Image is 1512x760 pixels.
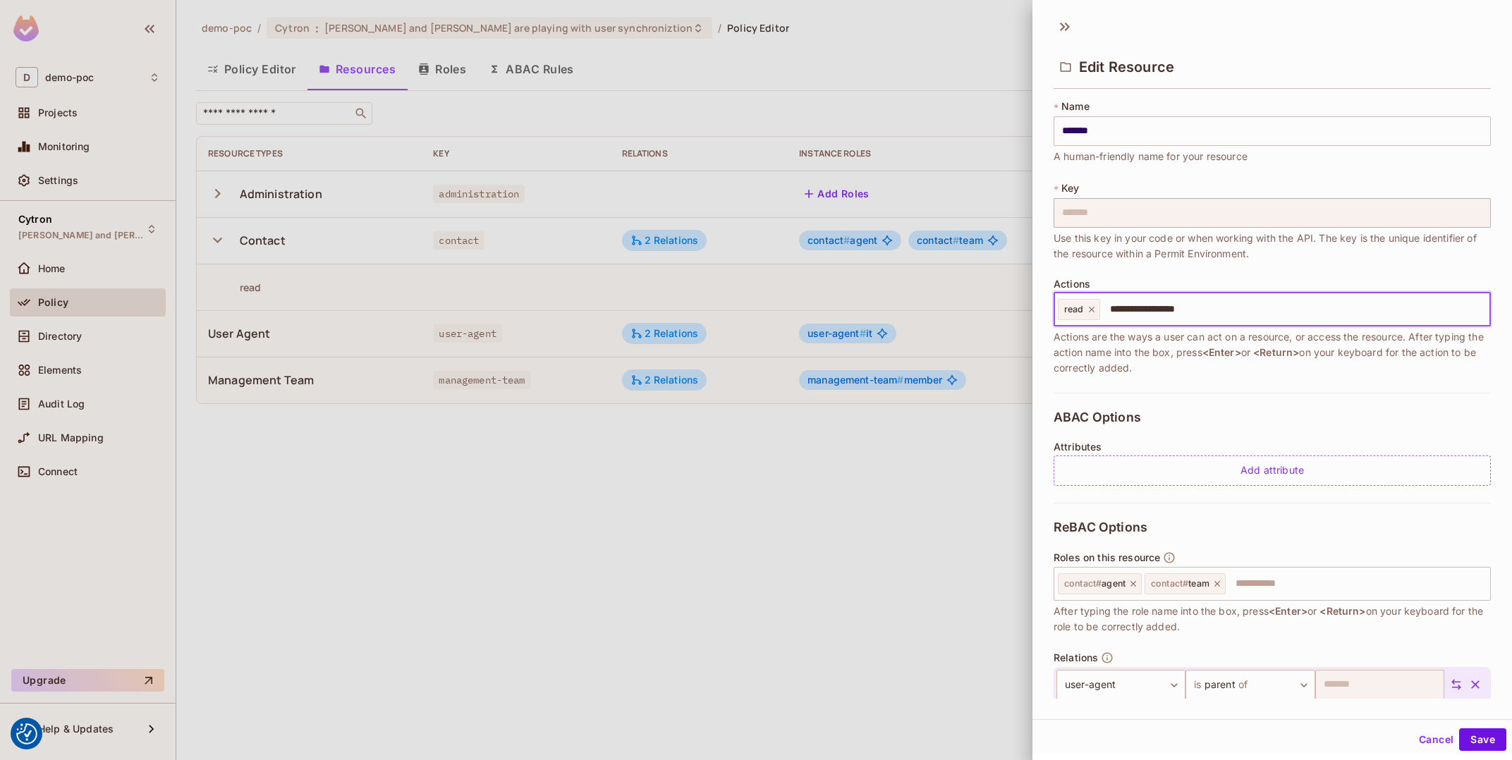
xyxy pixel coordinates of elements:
span: Name [1061,101,1090,112]
span: <Enter> [1269,605,1307,617]
div: contact#agent [1058,573,1142,594]
span: <Return> [1253,346,1299,358]
span: contact # [1064,578,1102,589]
span: A human-friendly name for your resource [1054,149,1248,164]
span: Roles on this resource [1054,552,1160,563]
button: Cancel [1413,728,1459,751]
span: read [1064,304,1084,315]
span: Edit Resource [1079,59,1174,75]
div: contact#team [1145,573,1226,594]
span: Actions are the ways a user can act on a resource, or access the resource. After typing the actio... [1054,329,1491,376]
span: <Enter> [1202,346,1241,358]
span: Use this key in your code or when working with the API. The key is the unique identifier of the r... [1054,231,1491,262]
span: After typing the role name into the box, press or on your keyboard for the role to be correctly a... [1054,603,1491,635]
button: Save [1459,728,1506,751]
span: Key [1061,183,1079,194]
div: read [1058,299,1100,320]
span: ABAC Options [1054,410,1141,424]
span: Actions [1054,278,1090,290]
span: <Return> [1319,605,1365,617]
span: agent [1064,578,1126,589]
span: ReBAC Options [1054,520,1147,534]
span: of [1236,673,1248,696]
img: Revisit consent button [16,723,37,744]
span: team [1151,578,1209,589]
span: Attributes [1054,441,1102,453]
span: contact # [1151,578,1188,589]
span: Relations [1054,652,1098,663]
span: is [1194,673,1204,696]
div: user-agent [1056,670,1185,699]
div: parent [1185,670,1315,699]
div: Add attribute [1054,455,1491,486]
button: Consent Preferences [16,723,37,744]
